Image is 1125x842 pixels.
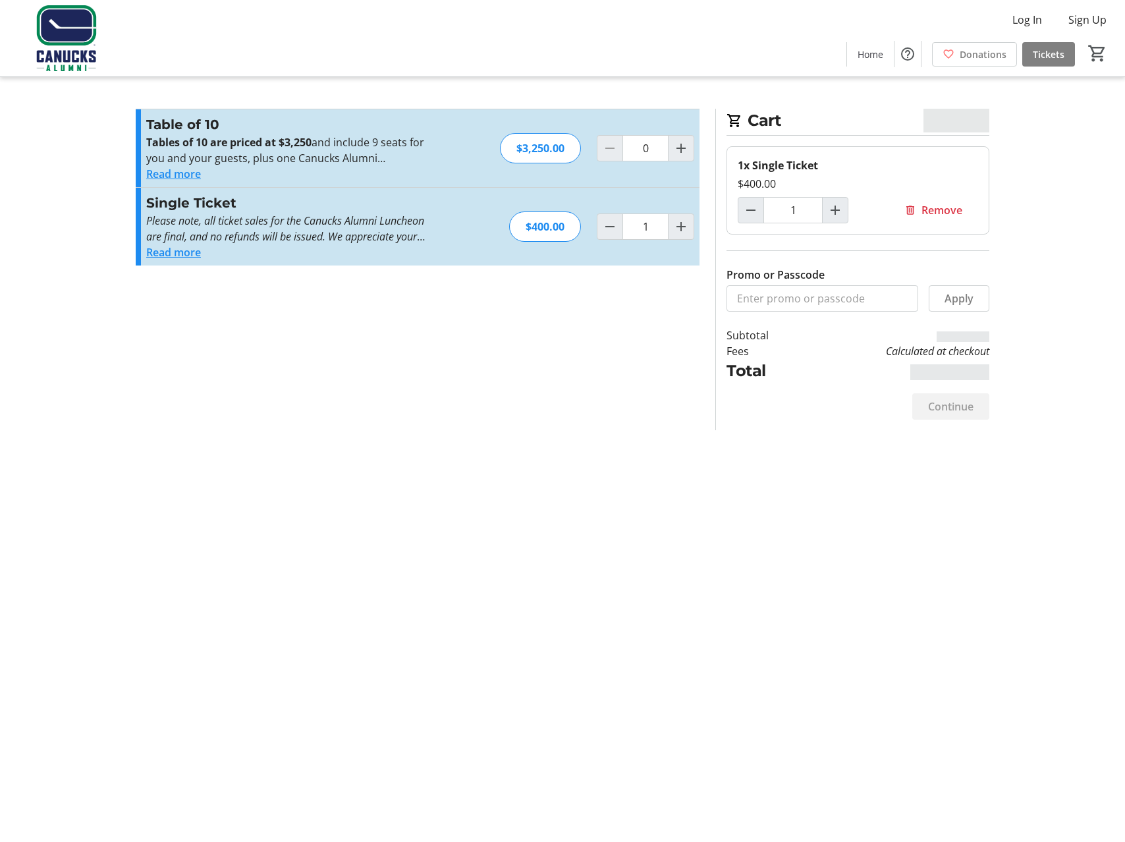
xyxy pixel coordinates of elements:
[932,42,1017,67] a: Donations
[727,285,918,312] input: Enter promo or passcode
[622,213,669,240] input: Single Ticket Quantity
[738,157,978,173] div: 1x Single Ticket
[727,343,803,359] td: Fees
[146,134,434,166] p: and include 9 seats for you and your guests, plus one Canucks Alumni personality.
[960,47,1006,61] span: Donations
[923,109,990,132] span: CA$0.00
[146,244,201,260] button: Read more
[847,42,894,67] a: Home
[146,135,312,150] strong: Tables of 10 are priced at $3,250
[509,211,581,242] div: $400.00
[500,133,581,163] div: $3,250.00
[727,359,803,383] td: Total
[889,197,978,223] button: Remove
[1068,12,1107,28] span: Sign Up
[1033,47,1064,61] span: Tickets
[858,47,883,61] span: Home
[597,214,622,239] button: Decrement by one
[823,198,848,223] button: Increment by one
[8,5,125,71] img: Vancouver Canucks Alumni Foundation's Logo
[929,285,989,312] button: Apply
[803,343,989,359] td: Calculated at checkout
[727,327,803,343] td: Subtotal
[1012,12,1042,28] span: Log In
[738,176,978,192] div: $400.00
[727,109,989,136] h2: Cart
[669,214,694,239] button: Increment by one
[1085,42,1109,65] button: Cart
[146,115,434,134] h3: Table of 10
[945,291,974,306] span: Apply
[894,41,921,67] button: Help
[738,198,763,223] button: Decrement by one
[146,213,425,275] em: Please note, all ticket sales for the Canucks Alumni Luncheon are final, and no refunds will be i...
[1022,42,1075,67] a: Tickets
[669,136,694,161] button: Increment by one
[146,193,434,213] h3: Single Ticket
[921,202,962,218] span: Remove
[1058,9,1117,30] button: Sign Up
[727,267,825,283] label: Promo or Passcode
[146,166,201,182] button: Read more
[1002,9,1053,30] button: Log In
[763,197,823,223] input: Single Ticket Quantity
[622,135,669,161] input: Table of 10 Quantity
